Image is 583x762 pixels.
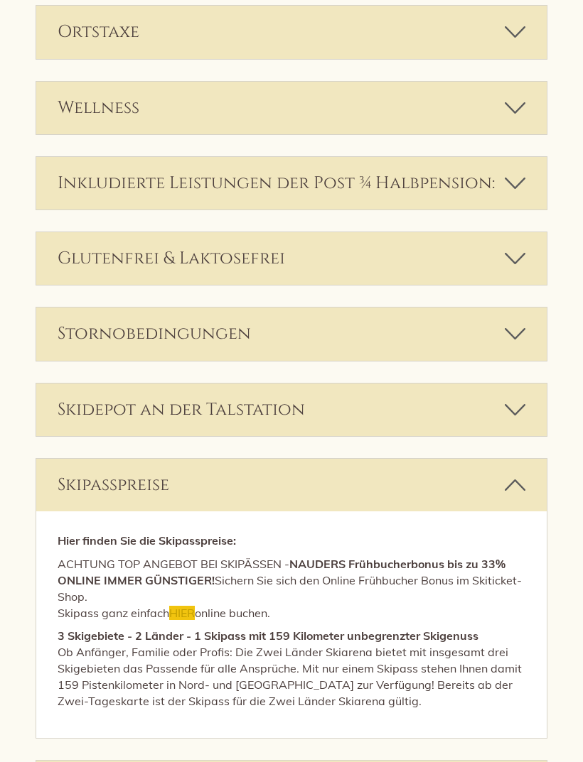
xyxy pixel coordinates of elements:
div: Skidepot an der Talstation [36,383,547,436]
strong: 3 Skigebiete - 2 Länder - 1 Skipass mit 159 Kilometer unbegrenzter Skigenuss [58,628,478,643]
div: Skipasspreise [36,459,547,511]
strong: Hier finden Sie die Skipasspreise: [58,533,236,548]
strong: NAUDERS Frühbucherbonus bis zu 33% [289,557,506,571]
div: Glutenfrei & Laktosefrei [36,232,547,285]
strong: ONLINE IMMER GÜNSTIGER! [58,573,215,587]
p: ACHTUNG TOP ANGEBOT BEI SKIPÄSSEN - Sichern Sie sich den Online Frühbucher Bonus im Skiticket-Sho... [58,556,525,621]
div: Wellness [36,82,547,134]
div: Stornobedingungen [36,307,547,360]
p: Ob Anfänger, Familie oder Profis: Die Zwei Länder Skiarena bietet mit insgesamt drei Skigebieten ... [58,628,525,709]
a: HIER [169,606,195,620]
div: Inkludierte Leistungen der Post ¾ Halbpension: [36,157,547,209]
div: Ortstaxe [36,6,547,58]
